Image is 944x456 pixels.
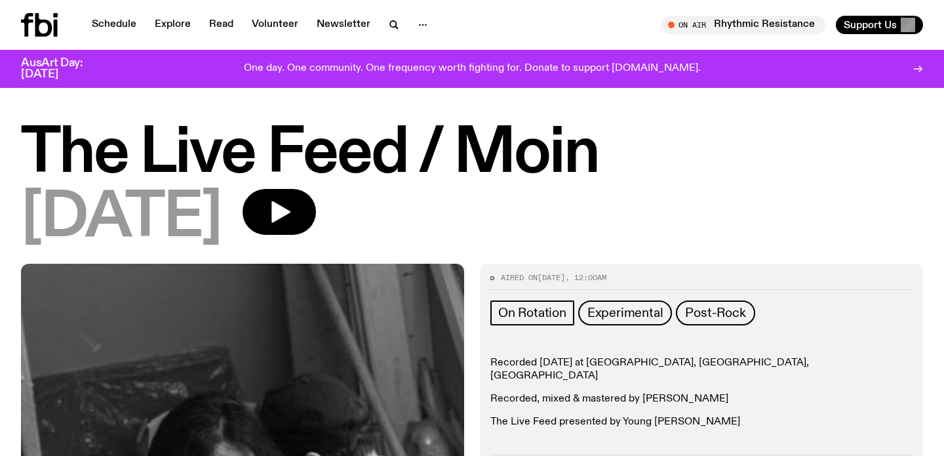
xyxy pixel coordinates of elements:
[836,16,923,34] button: Support Us
[201,16,241,34] a: Read
[84,16,144,34] a: Schedule
[538,272,565,283] span: [DATE]
[501,272,538,283] span: Aired on
[490,393,913,405] p: Recorded, mixed & mastered by [PERSON_NAME]
[498,306,566,320] span: On Rotation
[578,301,673,325] a: Experimental
[490,357,913,382] p: Recorded [DATE] at [GEOGRAPHIC_DATA], [GEOGRAPHIC_DATA], [GEOGRAPHIC_DATA]
[490,416,913,441] p: The Live Feed presented by Young [PERSON_NAME]
[844,19,897,31] span: Support Us
[587,306,663,320] span: Experimental
[490,301,574,325] a: On Rotation
[676,301,755,325] a: Post-Rock
[685,306,745,320] span: Post-Rock
[21,125,923,184] h1: The Live Feed / Moin
[147,16,199,34] a: Explore
[244,16,306,34] a: Volunteer
[21,58,105,80] h3: AusArt Day: [DATE]
[309,16,378,34] a: Newsletter
[565,272,606,283] span: , 12:00am
[244,63,701,75] p: One day. One community. One frequency worth fighting for. Donate to support [DOMAIN_NAME].
[661,16,825,34] button: On AirRhythmic Resistance
[21,189,222,248] span: [DATE]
